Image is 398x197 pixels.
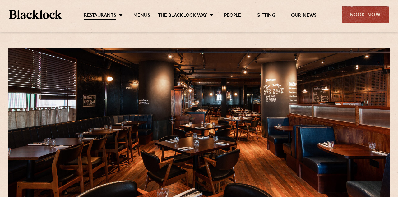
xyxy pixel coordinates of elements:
[158,13,207,19] a: The Blacklock Way
[133,13,150,19] a: Menus
[342,6,389,23] div: Book Now
[84,13,116,20] a: Restaurants
[291,13,317,19] a: Our News
[224,13,241,19] a: People
[9,10,62,19] img: BL_Textured_Logo-footer-cropped.svg
[257,13,275,19] a: Gifting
